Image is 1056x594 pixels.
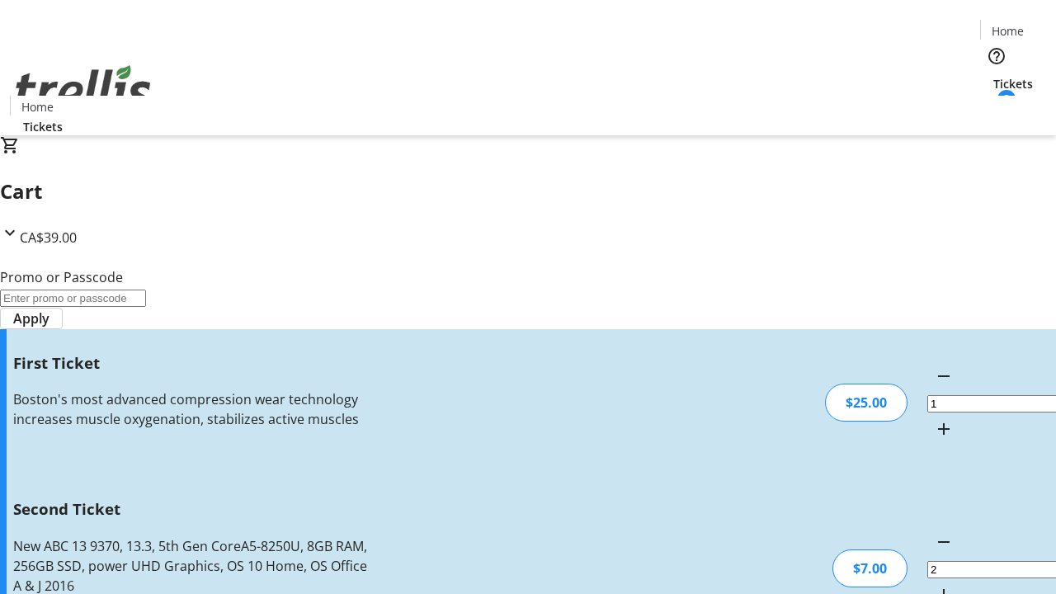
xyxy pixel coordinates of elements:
button: Increment by one [927,412,960,445]
a: Home [11,98,64,115]
span: Tickets [993,75,1033,92]
div: Boston's most advanced compression wear technology increases muscle oxygenation, stabilizes activ... [13,389,374,429]
div: $25.00 [825,384,907,422]
span: Apply [13,309,49,328]
img: Orient E2E Organization CqHrCUIKGa's Logo [10,47,157,130]
a: Tickets [980,75,1046,92]
button: Decrement by one [927,360,960,393]
a: Tickets [10,118,76,135]
a: Home [981,22,1034,40]
button: Help [980,40,1013,73]
span: Tickets [23,118,63,135]
h3: First Ticket [13,351,374,375]
div: $7.00 [832,549,907,587]
span: Home [992,22,1024,40]
button: Decrement by one [927,526,960,559]
span: CA$39.00 [20,229,77,247]
h3: Second Ticket [13,497,374,521]
span: Home [21,98,54,115]
button: Cart [980,92,1013,125]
